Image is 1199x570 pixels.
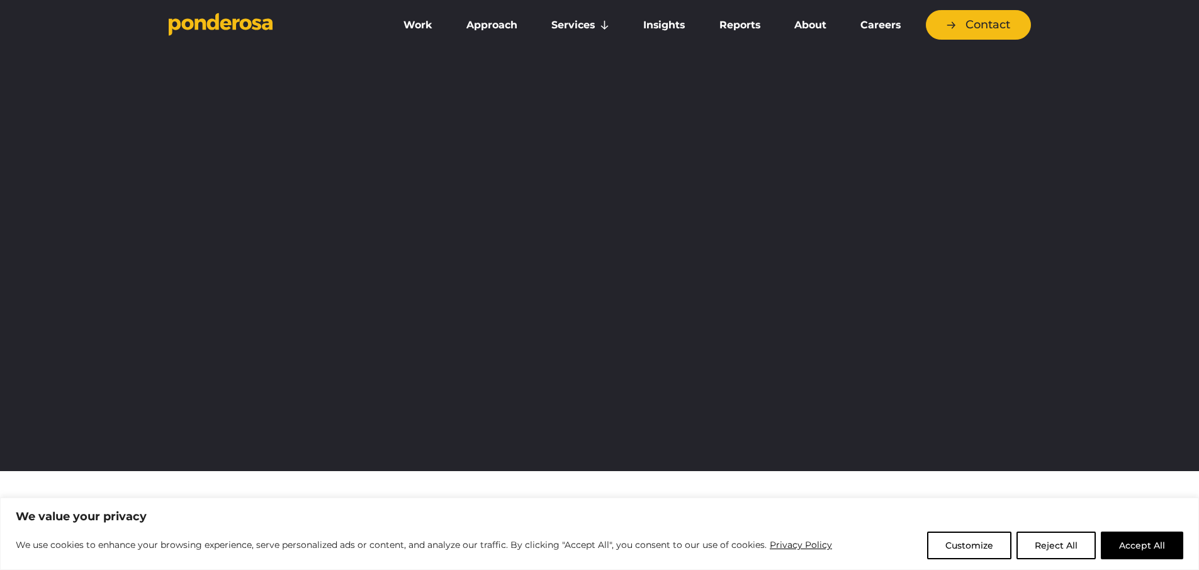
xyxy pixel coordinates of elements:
a: Approach [452,12,532,38]
a: Careers [846,12,915,38]
p: We use cookies to enhance your browsing experience, serve personalized ads or content, and analyz... [16,537,833,552]
button: Customize [927,532,1011,559]
a: About [780,12,841,38]
button: Reject All [1016,532,1096,559]
a: Contact [926,10,1031,40]
a: Insights [629,12,699,38]
a: Privacy Policy [769,537,833,552]
a: Reports [705,12,775,38]
button: Accept All [1101,532,1183,559]
a: Work [389,12,447,38]
p: We value your privacy [16,509,1183,524]
a: Services [537,12,624,38]
a: Go to homepage [169,13,370,38]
